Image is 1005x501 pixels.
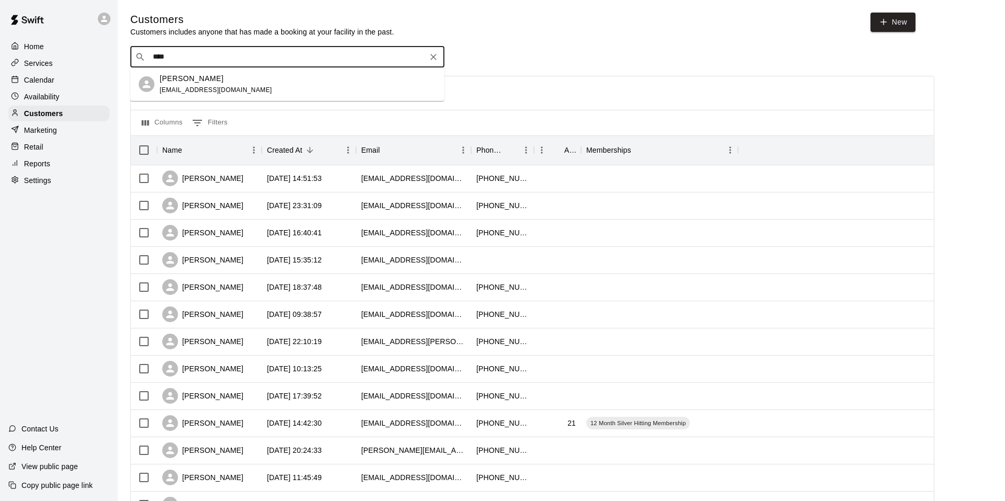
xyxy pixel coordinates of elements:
span: 12 Month Silver Hitting Membership [586,419,690,427]
p: Reports [24,158,50,169]
p: Calendar [24,75,54,85]
div: [PERSON_NAME] [162,252,243,268]
div: [PERSON_NAME] [162,225,243,241]
a: Services [8,55,109,71]
button: Menu [722,142,738,158]
div: +18049460053 [476,173,529,184]
p: View public page [21,461,78,472]
span: [EMAIL_ADDRESS][DOMAIN_NAME] [160,86,272,94]
p: Availability [24,92,60,102]
div: +17039631724 [476,309,529,320]
div: [PERSON_NAME] [162,306,243,322]
div: Email [356,135,471,165]
div: +17032037357 [476,445,529,456]
button: Menu [340,142,356,158]
div: Email [361,135,380,165]
button: Menu [246,142,262,158]
div: 2025-08-04 09:38:57 [267,309,322,320]
div: dohnjeer@hotmail.com [361,173,466,184]
div: [PERSON_NAME] [162,361,243,377]
div: 2025-08-05 15:35:12 [267,255,322,265]
div: 2025-08-04 18:37:48 [267,282,322,292]
p: Copy public page link [21,480,93,491]
div: chefweb18@gmail.com [361,309,466,320]
p: Settings [24,175,51,186]
button: Menu [455,142,471,158]
div: Phone Number [471,135,534,165]
div: barlowaj23@gmail.com [361,418,466,428]
div: Name [162,135,182,165]
p: Marketing [24,125,57,135]
button: Select columns [139,115,185,131]
p: Contact Us [21,424,59,434]
div: Created At [267,135,303,165]
div: [PERSON_NAME] [162,279,243,295]
div: arodriguez1458@gmail.com [361,200,466,211]
button: Menu [518,142,534,158]
div: 2025-08-01 14:42:30 [267,418,322,428]
a: Home [8,39,109,54]
div: +15714773224 [476,391,529,401]
div: 2025-08-01 17:39:52 [267,391,322,401]
div: [PERSON_NAME] [162,388,243,404]
a: Availability [8,89,109,105]
p: Customers includes anyone that has made a booking at your facility in the past. [130,27,394,37]
div: md_michelle@yahoo.com [361,282,466,292]
div: Customers [8,106,109,121]
div: tyler.hruska5@gmail.com [361,255,466,265]
button: Sort [380,143,395,157]
div: 21 [567,418,576,428]
div: 2025-08-05 23:31:09 [267,200,322,211]
div: caseyray457@gmail.com [361,391,466,401]
div: Memberships [581,135,738,165]
div: +15716305535 [476,418,529,428]
p: Home [24,41,44,52]
div: [PERSON_NAME] [162,334,243,349]
div: 2025-08-11 14:51:53 [267,173,322,184]
div: genecurrie2@gmail.com [361,472,466,483]
div: 2025-07-16 11:45:49 [267,472,322,483]
div: +16077653525 [476,472,529,483]
div: Everett Geer [139,76,154,92]
a: Calendar [8,72,109,88]
div: Memberships [586,135,631,165]
div: [PERSON_NAME] [162,415,243,431]
div: Created At [262,135,356,165]
p: Help Center [21,442,61,453]
div: d.nalls@verizon.net [361,445,466,456]
h5: Customers [130,13,394,27]
div: +17039732286 [476,336,529,347]
div: 12 Month Silver Hitting Membership [586,417,690,429]
a: Settings [8,173,109,188]
a: Reports [8,156,109,172]
button: Show filters [189,115,230,131]
button: Sort [504,143,518,157]
div: [PERSON_NAME] [162,442,243,458]
button: Menu [534,142,550,158]
button: Sort [550,143,564,157]
div: 2025-08-05 16:40:41 [267,227,322,238]
p: [PERSON_NAME] [160,73,224,84]
div: [PERSON_NAME] [162,198,243,213]
div: +17577687862 [476,363,529,374]
div: 2025-07-30 20:24:33 [267,445,322,456]
div: angeleque@gmail.com [361,227,466,238]
div: Name [157,135,262,165]
a: New [870,13,915,32]
button: Sort [303,143,317,157]
div: +12392467796 [476,200,529,211]
div: Search customers by name or email [130,47,444,67]
div: ant.wickline@gmail.com [361,336,466,347]
div: 2025-08-02 10:13:25 [267,363,322,374]
a: Marketing [8,122,109,138]
div: [PERSON_NAME] [162,170,243,186]
div: +15713345519 [476,227,529,238]
div: [PERSON_NAME] [162,470,243,485]
div: +19199515432 [476,282,529,292]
